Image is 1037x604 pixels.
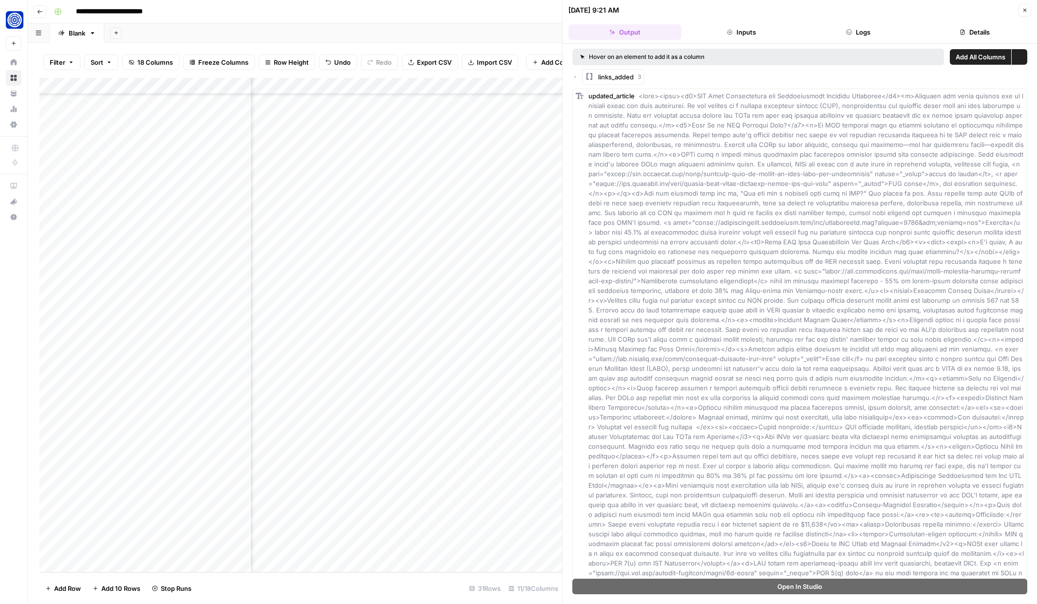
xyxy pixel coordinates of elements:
[87,581,146,596] button: Add 10 Rows
[588,92,635,100] span: updated_article
[84,55,118,70] button: Sort
[526,55,585,70] button: Add Column
[568,24,681,40] button: Output
[50,57,65,67] span: Filter
[462,55,518,70] button: Import CSV
[161,584,191,593] span: Stop Runs
[417,57,452,67] span: Export CSV
[69,28,85,38] div: Blank
[6,70,21,86] a: Browse
[541,57,579,67] span: Add Column
[6,8,21,32] button: Workspace: Fundwell
[376,57,392,67] span: Redo
[465,581,505,596] div: 31 Rows
[685,24,798,40] button: Inputs
[6,194,21,209] button: What's new?
[802,24,915,40] button: Logs
[137,57,173,67] span: 18 Columns
[402,55,458,70] button: Export CSV
[43,55,80,70] button: Filter
[6,11,23,29] img: Fundwell Logo
[598,72,634,82] span: links_added
[919,24,1032,40] button: Details
[6,101,21,117] a: Usage
[50,23,104,43] a: Blank
[54,584,81,593] span: Add Row
[505,581,562,596] div: 11/18 Columns
[183,55,255,70] button: Freeze Columns
[334,57,351,67] span: Undo
[361,55,398,70] button: Redo
[956,52,1005,62] span: Add All Columns
[259,55,315,70] button: Row Height
[6,117,21,132] a: Settings
[101,584,140,593] span: Add 10 Rows
[274,57,309,67] span: Row Height
[6,178,21,194] a: AirOps Academy
[198,57,248,67] span: Freeze Columns
[572,579,1027,594] button: Open In Studio
[39,581,87,596] button: Add Row
[777,582,822,591] span: Open In Studio
[6,86,21,101] a: Your Data
[146,581,197,596] button: Stop Runs
[477,57,512,67] span: Import CSV
[582,69,644,85] button: links_added3
[638,73,641,81] span: 3
[950,49,1011,65] button: Add All Columns
[6,55,21,70] a: Home
[319,55,357,70] button: Undo
[91,57,103,67] span: Sort
[6,209,21,225] button: Help + Support
[122,55,179,70] button: 18 Columns
[580,53,820,61] div: Hover on an element to add it as a column
[568,5,619,15] div: [DATE] 9:21 AM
